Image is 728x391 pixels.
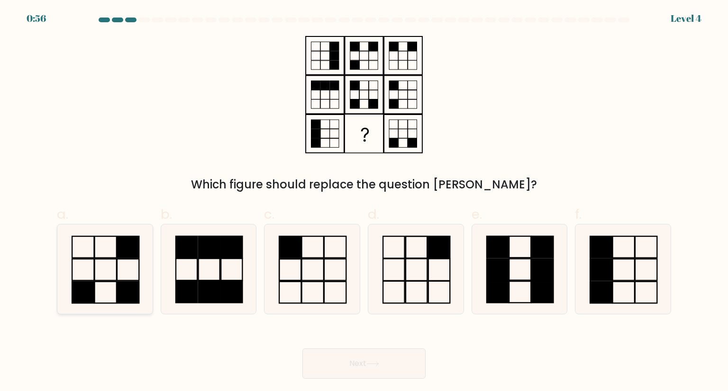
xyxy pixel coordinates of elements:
[27,11,46,26] div: 0:56
[63,176,665,193] div: Which figure should replace the question [PERSON_NAME]?
[264,205,274,223] span: c.
[302,348,426,379] button: Next
[57,205,68,223] span: a.
[161,205,172,223] span: b.
[472,205,482,223] span: e.
[575,205,582,223] span: f.
[671,11,701,26] div: Level 4
[368,205,379,223] span: d.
